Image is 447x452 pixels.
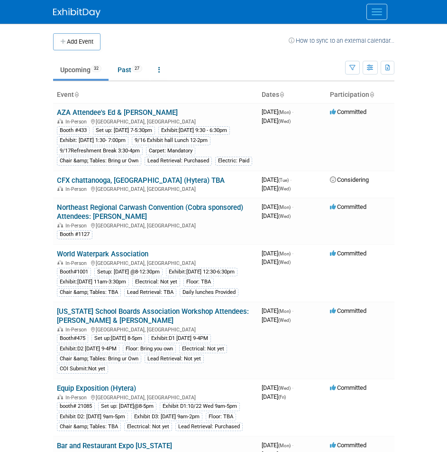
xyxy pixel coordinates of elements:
[53,33,100,50] button: Add Event
[132,65,142,72] span: 27
[132,136,210,145] div: 9/16 Exhibit hall Lunch 12-2pm
[57,136,128,145] div: Exhibit: [DATE] 1:30- 7:00pm
[57,393,254,401] div: [GEOGRAPHIC_DATA], [GEOGRAPHIC_DATA]
[158,126,230,135] div: Exhibit:[DATE] 9:30 - 6:30pm
[57,223,63,227] img: In-Person Event
[258,87,326,103] th: Dates
[145,355,204,363] div: Lead Retrieval: Not yet
[57,260,63,265] img: In-Person Event
[262,108,293,115] span: [DATE]
[292,307,293,314] span: -
[57,402,95,411] div: booth# 21085
[57,186,63,191] img: In-Person Event
[57,278,129,286] div: Exhibit:[DATE] 11am-3:30pm
[278,205,291,210] span: (Mon)
[57,384,136,393] a: Equip Exposition (Hytera)
[57,355,141,363] div: Chair &amp; Tables: Bring ur Own
[175,423,243,431] div: Lead Retrieval: Purchased
[74,91,79,98] a: Sort by Event Name
[183,278,214,286] div: Floor: TBA
[91,334,145,343] div: Set up:[DATE] 8-5pm
[57,157,141,165] div: Chair &amp; Tables: Bring ur Own
[262,250,293,257] span: [DATE]
[326,87,394,103] th: Participation
[262,185,291,192] span: [DATE]
[94,268,163,276] div: Setup: [DATE] @8-12:30pm
[278,110,291,115] span: (Mon)
[123,345,176,353] div: Floor: Bring you own
[57,117,254,125] div: [GEOGRAPHIC_DATA], [GEOGRAPHIC_DATA]
[65,223,90,229] span: In-Person
[330,203,366,210] span: Committed
[57,119,63,123] img: In-Person Event
[57,307,249,325] a: [US_STATE] School Boards Association Workshop Attendees: [PERSON_NAME] & [PERSON_NAME]
[262,442,293,449] span: [DATE]
[93,126,155,135] div: Set up: [DATE] 7-5:30pm
[262,203,293,210] span: [DATE]
[206,413,236,421] div: Floor: TBA
[57,325,254,333] div: [GEOGRAPHIC_DATA], [GEOGRAPHIC_DATA]
[53,87,258,103] th: Event
[330,176,369,183] span: Considering
[262,307,293,314] span: [DATE]
[330,384,366,391] span: Committed
[57,221,254,229] div: [GEOGRAPHIC_DATA], [GEOGRAPHIC_DATA]
[330,442,366,449] span: Committed
[65,395,90,401] span: In-Person
[330,307,366,314] span: Committed
[262,176,292,183] span: [DATE]
[57,230,92,239] div: Booth #1127
[57,259,254,266] div: [GEOGRAPHIC_DATA], [GEOGRAPHIC_DATA]
[292,442,293,449] span: -
[57,442,172,450] a: Bar and Restaurant Expo [US_STATE]
[278,309,291,314] span: (Mon)
[57,203,243,221] a: Northeast Regional Carwash Convention (Cobra sponsored) Attendees: [PERSON_NAME]
[65,119,90,125] span: In-Person
[57,365,108,373] div: COI Submit:Not yet
[57,268,91,276] div: Booth#1001
[292,108,293,115] span: -
[146,147,195,155] div: Carpet: Mandatory
[91,65,101,72] span: 32
[369,91,374,98] a: Sort by Participation Type
[57,176,225,185] a: CFX chattanooga, [GEOGRAPHIC_DATA] (Hytera) TBA
[278,318,291,323] span: (Wed)
[278,186,291,191] span: (Wed)
[262,384,293,391] span: [DATE]
[292,384,293,391] span: -
[292,250,293,257] span: -
[53,8,100,18] img: ExhibitDay
[262,258,291,265] span: [DATE]
[278,386,291,391] span: (Wed)
[262,393,286,400] span: [DATE]
[290,176,292,183] span: -
[53,61,109,79] a: Upcoming32
[366,4,387,20] button: Menu
[131,413,202,421] div: Exhibit D3: [DATE] 9am-2pm
[57,345,119,353] div: Exhibit:D2 [DATE] 9-4PM
[262,212,291,219] span: [DATE]
[57,423,121,431] div: Chair &amp; Tables: TBA
[98,402,156,411] div: Set up: [DATE]@8-5pm
[124,423,172,431] div: Electrical: Not yet
[110,61,149,79] a: Past27
[279,91,284,98] a: Sort by Start Date
[57,126,90,135] div: Booth #433
[160,402,240,411] div: Exhibit D1:10/22 Wed 9am-5pm
[262,117,291,124] span: [DATE]
[57,250,148,258] a: World Waterpark Association
[330,250,366,257] span: Committed
[278,251,291,256] span: (Mon)
[278,443,291,448] span: (Mon)
[57,108,178,117] a: AZA Attendee's Ed & [PERSON_NAME]
[215,157,252,165] div: Electric: Paid
[57,413,128,421] div: Exhibit D2: [DATE] 9am-5pm
[65,327,90,333] span: In-Person
[57,185,254,192] div: [GEOGRAPHIC_DATA], [GEOGRAPHIC_DATA]
[278,395,286,400] span: (Fri)
[57,395,63,399] img: In-Person Event
[179,345,227,353] div: Electrical: Not yet
[278,260,291,265] span: (Wed)
[65,186,90,192] span: In-Person
[289,37,394,44] a: How to sync to an external calendar...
